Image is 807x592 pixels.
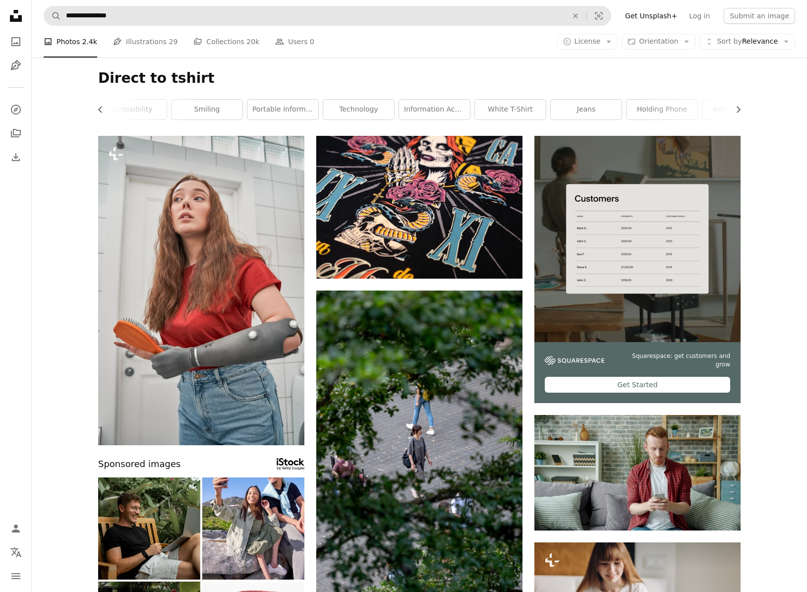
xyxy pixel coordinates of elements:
[6,519,26,538] a: Log in / Sign up
[246,36,259,47] span: 20k
[6,123,26,143] a: Collections
[202,477,304,580] img: Man and disabled woman taking selfie in landscape
[534,415,741,531] img: Man sitting on couch using smartphone
[545,356,604,365] img: file-1747939142011-51e5cc87e3c9
[98,136,304,445] img: Young confident woman with prosthesis arm looking at her reflection while sitting at the mirror a...
[6,32,26,52] a: Photos
[98,69,741,87] h1: Direct to tshirt
[169,36,178,47] span: 29
[98,477,200,580] img: Man speaks on laptop in tropical garden, Lombok
[699,34,795,50] button: Sort byRelevance
[683,8,716,24] a: Log in
[616,352,730,369] span: Squarespace: get customers and grow
[6,542,26,562] button: Language
[587,6,611,25] button: Visual search
[534,136,741,342] img: file-1747939376688-baf9a4a454ffimage
[475,100,546,119] a: white t-shirt
[729,100,741,119] button: scroll list to the right
[98,457,180,472] span: Sponsored images
[6,6,26,28] a: Home — Unsplash
[172,100,242,119] a: smiling
[575,37,601,45] span: License
[619,8,683,24] a: Get Unsplash+
[534,136,741,403] a: Squarespace: get customers and growGet Started
[44,6,611,26] form: Find visuals sitewide
[98,286,304,295] a: Young confident woman with prosthesis arm looking at her reflection while sitting at the mirror a...
[193,26,259,58] a: Collections 20k
[6,56,26,75] a: Illustrations
[565,6,586,25] button: Clear
[724,8,795,24] button: Submit an image
[622,34,695,50] button: Orientation
[44,6,61,25] button: Search Unsplash
[702,100,773,119] a: independence
[98,100,110,119] button: scroll list to the left
[639,37,678,45] span: Orientation
[96,100,167,119] a: accessibility
[310,36,314,47] span: 0
[247,100,318,119] a: portable information device
[316,202,522,211] a: a group of cartoon characters
[6,100,26,119] a: Explore
[627,100,697,119] a: holding phone
[551,100,622,119] a: jeans
[717,37,778,47] span: Relevance
[6,147,26,167] a: Download History
[717,37,742,45] span: Sort by
[275,26,314,58] a: Users 0
[399,100,470,119] a: information access
[557,34,618,50] button: License
[113,26,177,58] a: Illustrations 29
[316,136,522,279] img: a group of cartoon characters
[6,566,26,586] button: Menu
[323,100,394,119] a: technology
[545,377,730,393] div: Get Started
[534,468,741,477] a: Man sitting on couch using smartphone
[316,440,522,449] a: People walking on a paved path through trees.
